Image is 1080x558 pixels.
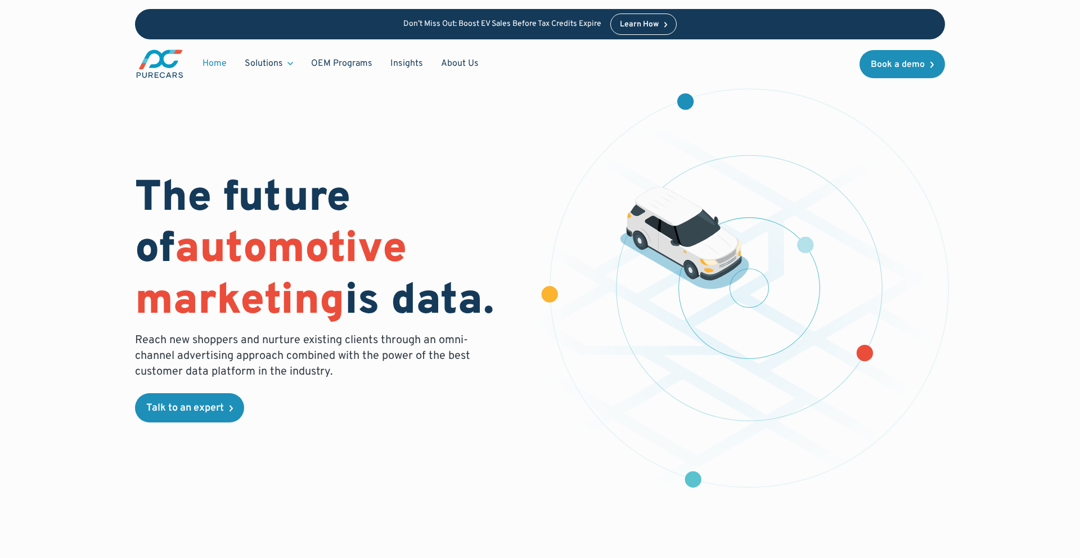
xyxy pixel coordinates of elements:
div: Book a demo [871,60,925,69]
h1: The future of is data. [135,174,526,328]
a: Home [193,53,236,74]
a: Book a demo [859,50,945,78]
a: About Us [432,53,488,74]
span: automotive marketing [135,223,407,328]
a: Learn How [610,13,677,35]
img: illustration of a vehicle [620,187,749,289]
div: Solutions [245,57,283,70]
img: purecars logo [135,48,184,79]
p: Don’t Miss Out: Boost EV Sales Before Tax Credits Expire [403,20,601,29]
div: Learn How [620,21,659,29]
a: OEM Programs [302,53,381,74]
a: Talk to an expert [135,393,244,422]
a: Insights [381,53,432,74]
div: Talk to an expert [146,403,224,413]
a: main [135,48,184,79]
p: Reach new shoppers and nurture existing clients through an omni-channel advertising approach comb... [135,332,477,380]
div: Solutions [236,53,302,74]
